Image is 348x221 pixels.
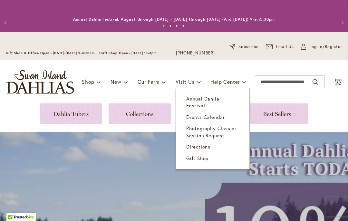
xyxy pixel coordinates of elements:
[6,51,101,55] span: Gift Shop & Office Open - [DATE]-[DATE] 9-4:30pm /
[163,25,165,27] button: 1 of 4
[82,78,94,85] span: Shop
[176,25,178,27] button: 3 of 4
[186,155,208,161] span: Gift Shop
[186,95,219,109] span: Annual Dahlia Festival
[111,78,121,85] span: New
[335,16,348,29] button: Next
[210,78,240,85] span: Help Center
[238,43,259,50] span: Subscribe
[73,17,275,22] a: Annual Dahlia Festival, August through [DATE] - [DATE] through [DATE] (And [DATE]) 9-am5:30pm
[186,143,210,150] span: Directions
[229,43,259,50] a: Subscribe
[186,114,225,120] span: Events Calendar
[182,25,184,27] button: 4 of 4
[276,43,294,50] span: Email Us
[101,51,157,55] span: Gift Shop Open - [DATE] 10-3pm
[176,78,194,85] span: Visit Us
[301,43,342,50] a: Log In/Register
[138,78,159,85] span: Our Farm
[6,70,74,94] a: store logo
[266,43,294,50] a: Email Us
[309,43,342,50] span: Log In/Register
[169,25,171,27] button: 2 of 4
[186,125,237,138] span: Photography Class or Session Request
[176,50,215,56] a: [PHONE_NUMBER]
